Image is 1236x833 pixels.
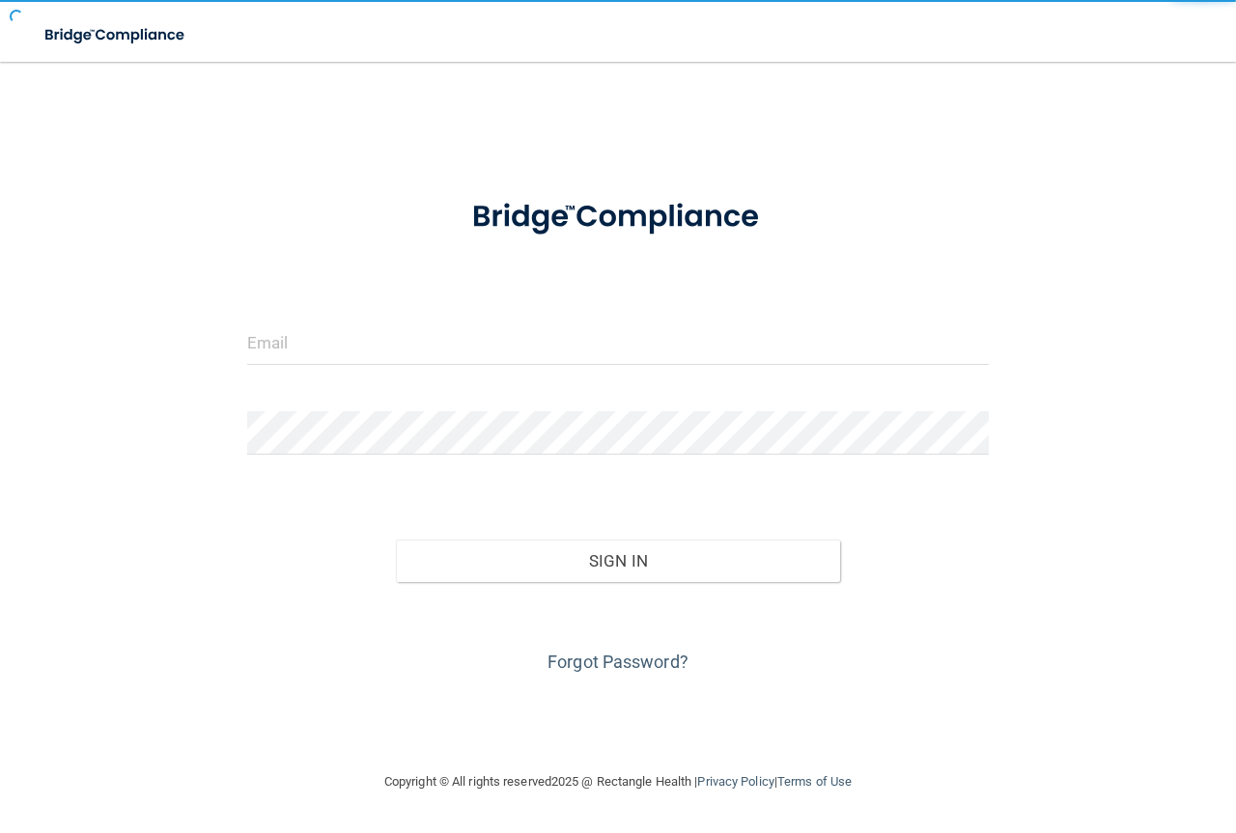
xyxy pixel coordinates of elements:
img: bridge_compliance_login_screen.278c3ca4.svg [29,15,203,55]
a: Privacy Policy [697,774,773,789]
a: Terms of Use [777,774,852,789]
div: Copyright © All rights reserved 2025 @ Rectangle Health | | [266,751,970,813]
img: bridge_compliance_login_screen.278c3ca4.svg [440,178,797,257]
button: Sign In [396,540,841,582]
input: Email [247,321,989,365]
a: Forgot Password? [548,652,688,672]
